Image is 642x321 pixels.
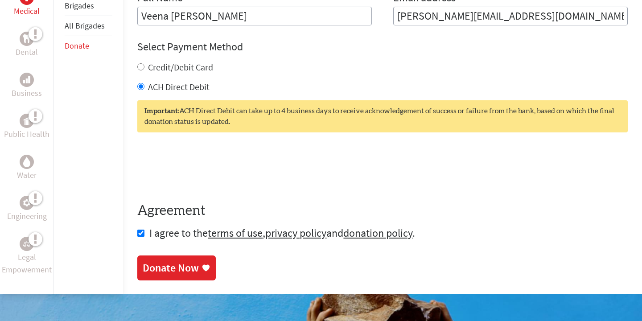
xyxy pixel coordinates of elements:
[20,32,34,46] div: Dental
[2,237,52,276] a: Legal EmpowermentLegal Empowerment
[137,203,628,219] h4: Agreement
[393,7,628,25] input: Your Email
[65,36,112,56] li: Donate
[65,21,105,31] a: All Brigades
[137,100,628,132] div: ACH Direct Debit can take up to 4 business days to receive acknowledgement of success or failure ...
[12,73,42,99] a: BusinessBusiness
[137,150,273,185] iframe: reCAPTCHA
[4,128,49,140] p: Public Health
[265,226,326,240] a: privacy policy
[23,157,30,167] img: Water
[7,196,47,222] a: EngineeringEngineering
[65,16,112,36] li: All Brigades
[7,210,47,222] p: Engineering
[20,237,34,251] div: Legal Empowerment
[20,114,34,128] div: Public Health
[208,226,263,240] a: terms of use
[20,73,34,87] div: Business
[23,35,30,43] img: Dental
[23,76,30,83] img: Business
[17,169,37,181] p: Water
[14,5,40,17] p: Medical
[20,196,34,210] div: Engineering
[137,7,372,25] input: Enter Full Name
[12,87,42,99] p: Business
[148,62,213,73] label: Credit/Debit Card
[16,32,38,58] a: DentalDental
[65,41,89,51] a: Donate
[343,226,412,240] a: donation policy
[23,116,30,125] img: Public Health
[23,199,30,206] img: Engineering
[143,261,199,275] div: Donate Now
[20,155,34,169] div: Water
[137,40,628,54] h4: Select Payment Method
[144,107,179,115] strong: Important:
[16,46,38,58] p: Dental
[148,81,210,92] label: ACH Direct Debit
[137,255,216,280] a: Donate Now
[17,155,37,181] a: WaterWater
[4,114,49,140] a: Public HealthPublic Health
[23,241,30,247] img: Legal Empowerment
[2,251,52,276] p: Legal Empowerment
[149,226,415,240] span: I agree to the , and .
